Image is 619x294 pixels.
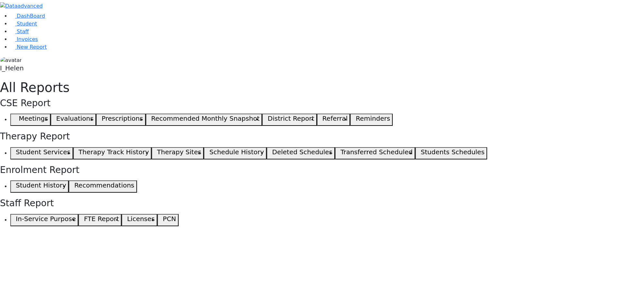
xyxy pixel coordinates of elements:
[163,215,176,223] h5: PCN
[17,13,45,19] span: DashBoard
[204,147,266,159] button: Schedule History
[78,214,122,226] button: FTE Report
[10,180,69,193] button: Student History
[10,114,51,126] button: Meetings
[415,147,487,159] button: Students Schedules
[356,115,390,122] h5: Reminders
[146,114,262,126] button: Recommended Monthly Snapshot
[210,148,264,156] h5: Schedule History
[267,147,335,159] button: Deleted Schedules
[10,21,37,27] a: Student
[122,214,157,226] button: Licenses
[10,36,38,42] a: Invoices
[17,21,37,27] span: Student
[157,214,179,226] button: PCN
[56,115,93,122] h5: Evaluations
[10,28,29,35] a: Staff
[16,148,70,156] h5: Student Services
[10,13,45,19] a: DashBoard
[19,115,48,122] h5: Meetings
[84,215,119,223] h5: FTE Report
[127,215,155,223] h5: Licenses
[151,115,260,122] h5: Recommended Monthly Snapshot
[10,147,73,159] button: Student Services
[102,115,143,122] h5: Prescriptions
[17,28,29,35] span: Staff
[317,114,350,126] button: Referral
[69,180,137,193] button: Recommendations
[322,115,348,122] h5: Referral
[17,36,38,42] span: Invoices
[335,147,415,159] button: Transferred Scheduled
[350,114,393,126] button: Reminders
[272,148,332,156] h5: Deleted Schedules
[79,148,149,156] h5: Therapy Track History
[10,44,47,50] a: New Report
[262,114,317,126] button: District Report
[73,147,152,159] button: Therapy Track History
[51,114,96,126] button: Evaluations
[152,147,204,159] button: Therapy Sites
[10,214,78,226] button: In-Service Purpose
[96,114,145,126] button: Prescriptions
[340,148,413,156] h5: Transferred Scheduled
[421,148,485,156] h5: Students Schedules
[16,215,76,223] h5: In-Service Purpose
[157,148,201,156] h5: Therapy Sites
[17,44,47,50] span: New Report
[74,181,134,189] h5: Recommendations
[268,115,314,122] h5: District Report
[16,181,66,189] h5: Student History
